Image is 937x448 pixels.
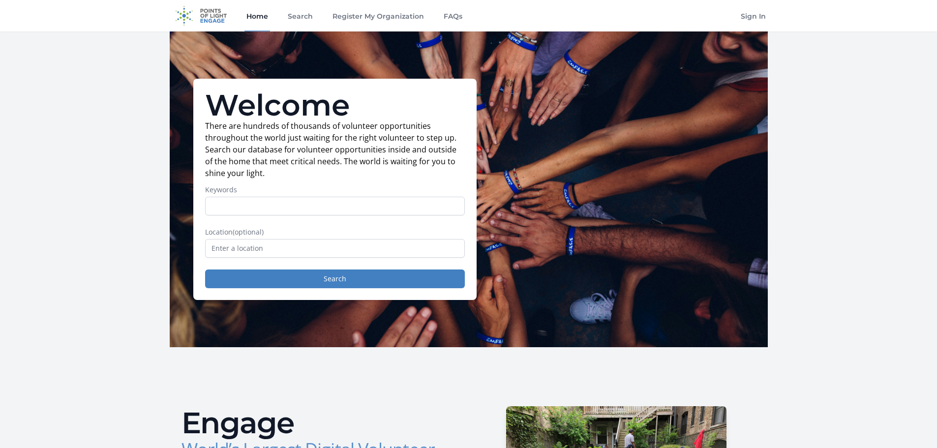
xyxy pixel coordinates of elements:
[205,120,465,179] p: There are hundreds of thousands of volunteer opportunities throughout the world just waiting for ...
[205,90,465,120] h1: Welcome
[181,408,461,438] h2: Engage
[205,269,465,288] button: Search
[205,239,465,258] input: Enter a location
[233,227,264,237] span: (optional)
[205,227,465,237] label: Location
[205,185,465,195] label: Keywords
